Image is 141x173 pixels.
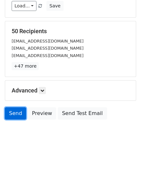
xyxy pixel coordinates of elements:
[46,1,63,11] button: Save
[12,87,129,94] h5: Advanced
[5,107,26,120] a: Send
[12,53,84,58] small: [EMAIL_ADDRESS][DOMAIN_NAME]
[12,1,36,11] a: Load...
[109,142,141,173] iframe: Chat Widget
[12,62,39,70] a: +47 more
[12,46,84,51] small: [EMAIL_ADDRESS][DOMAIN_NAME]
[12,28,129,35] h5: 50 Recipients
[28,107,56,120] a: Preview
[12,39,84,43] small: [EMAIL_ADDRESS][DOMAIN_NAME]
[58,107,107,120] a: Send Test Email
